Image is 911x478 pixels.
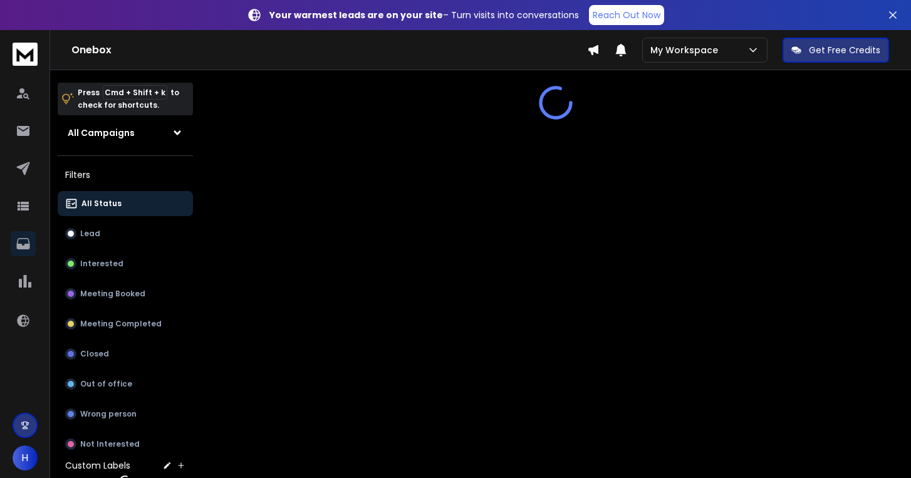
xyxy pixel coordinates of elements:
[58,166,193,184] h3: Filters
[80,379,132,389] p: Out of office
[269,9,443,21] strong: Your warmest leads are on your site
[80,289,145,299] p: Meeting Booked
[80,439,140,449] p: Not Interested
[68,127,135,139] h1: All Campaigns
[58,191,193,216] button: All Status
[13,43,38,66] img: logo
[58,341,193,366] button: Closed
[103,85,167,100] span: Cmd + Shift + k
[78,86,179,112] p: Press to check for shortcuts.
[783,38,889,63] button: Get Free Credits
[593,9,660,21] p: Reach Out Now
[58,371,193,397] button: Out of office
[269,9,579,21] p: – Turn visits into conversations
[58,432,193,457] button: Not Interested
[589,5,664,25] a: Reach Out Now
[58,120,193,145] button: All Campaigns
[58,251,193,276] button: Interested
[80,259,123,269] p: Interested
[65,459,130,472] h3: Custom Labels
[13,445,38,470] button: H
[58,402,193,427] button: Wrong person
[650,44,723,56] p: My Workspace
[80,229,100,239] p: Lead
[58,311,193,336] button: Meeting Completed
[809,44,880,56] p: Get Free Credits
[80,349,109,359] p: Closed
[80,409,137,419] p: Wrong person
[58,221,193,246] button: Lead
[80,319,162,329] p: Meeting Completed
[58,281,193,306] button: Meeting Booked
[71,43,587,58] h1: Onebox
[81,199,122,209] p: All Status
